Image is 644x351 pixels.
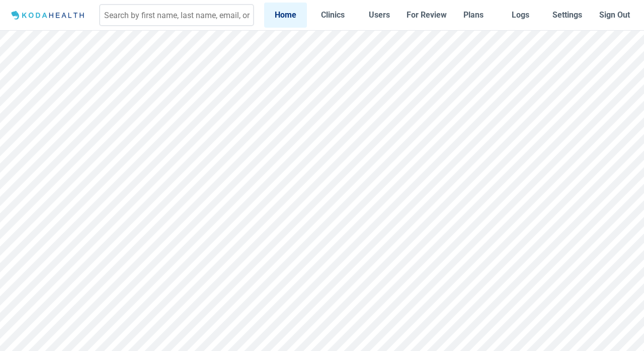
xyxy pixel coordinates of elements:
[593,3,636,27] button: Sign Out
[499,3,542,27] a: Logs
[311,3,354,27] a: Clinics
[452,3,495,27] a: Plans
[405,3,448,27] a: For Review
[358,3,401,27] a: Users
[8,9,89,22] img: Logo
[264,3,307,27] a: Home
[546,3,589,27] a: Settings
[99,4,254,26] input: Search by first name, last name, email, or userId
